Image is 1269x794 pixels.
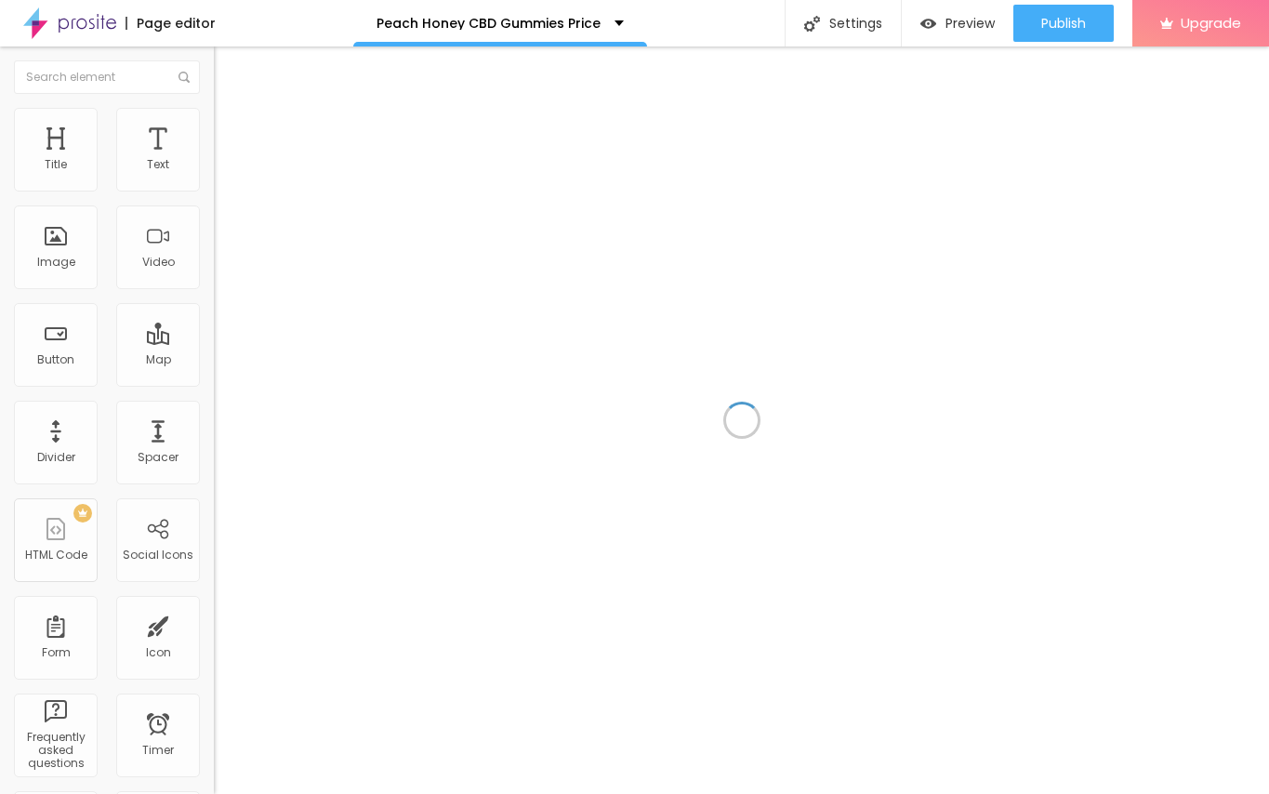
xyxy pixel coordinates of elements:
button: Preview [902,5,1013,42]
p: Peach Honey CBD Gummies Price [377,17,601,30]
span: Upgrade [1181,15,1241,31]
div: Video [142,256,175,269]
img: Icone [804,16,820,32]
img: view-1.svg [920,16,936,32]
div: Timer [142,744,174,757]
button: Publish [1013,5,1114,42]
img: Icone [178,72,190,83]
div: Title [45,158,67,171]
div: HTML Code [25,549,87,562]
input: Search element [14,60,200,94]
div: Icon [146,646,171,659]
div: Social Icons [123,549,193,562]
div: Divider [37,451,75,464]
div: Map [146,353,171,366]
div: Page editor [126,17,216,30]
div: Text [147,158,169,171]
div: Button [37,353,74,366]
div: Image [37,256,75,269]
div: Spacer [138,451,178,464]
div: Form [42,646,71,659]
span: Preview [945,16,995,31]
span: Publish [1041,16,1086,31]
div: Frequently asked questions [19,731,92,771]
